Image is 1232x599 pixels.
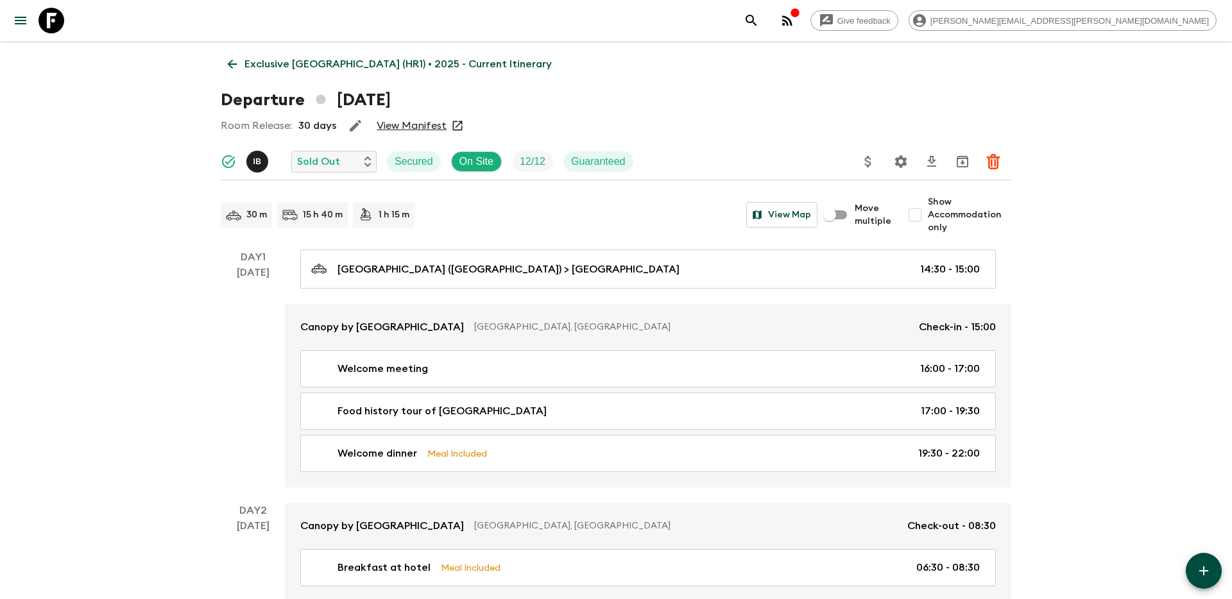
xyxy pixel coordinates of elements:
p: Day 2 [221,503,285,518]
div: [DATE] [237,265,269,487]
span: Ivica Burić [246,155,271,165]
a: Food history tour of [GEOGRAPHIC_DATA]17:00 - 19:30 [300,392,996,430]
button: IB [246,151,271,173]
a: Welcome dinnerMeal Included19:30 - 22:00 [300,435,996,472]
button: View Map [746,202,817,228]
a: View Manifest [377,119,447,132]
button: Archive (Completed, Cancelled or Unsynced Departures only) [950,149,975,174]
p: Exclusive [GEOGRAPHIC_DATA] (HR1) • 2025 - Current Itinerary [244,56,552,72]
a: Exclusive [GEOGRAPHIC_DATA] (HR1) • 2025 - Current Itinerary [221,51,559,77]
a: Canopy by [GEOGRAPHIC_DATA][GEOGRAPHIC_DATA], [GEOGRAPHIC_DATA]Check-out - 08:30 [285,503,1011,549]
p: Canopy by [GEOGRAPHIC_DATA] [300,319,464,335]
p: Meal Included [427,446,487,460]
h1: Departure [DATE] [221,87,391,113]
button: menu [8,8,33,33]
p: Canopy by [GEOGRAPHIC_DATA] [300,518,464,534]
p: [GEOGRAPHIC_DATA], [GEOGRAPHIC_DATA] [474,519,897,532]
button: Download CSV [919,149,945,174]
span: Move multiple [855,202,892,228]
p: [GEOGRAPHIC_DATA] ([GEOGRAPHIC_DATA]) > [GEOGRAPHIC_DATA] [338,262,680,277]
span: [PERSON_NAME][EMAIL_ADDRESS][PERSON_NAME][DOMAIN_NAME] [923,16,1216,26]
span: Show Accommodation only [928,196,1011,234]
p: Meal Included [441,561,501,575]
p: 30 days [298,118,336,133]
p: Guaranteed [571,154,626,169]
p: Check-out - 08:30 [907,518,996,534]
p: Food history tour of [GEOGRAPHIC_DATA] [338,403,547,419]
p: Room Release: [221,118,292,133]
a: Welcome meeting16:00 - 17:00 [300,350,996,387]
p: Welcome meeting [338,361,428,376]
p: 15 h 40 m [303,208,343,221]
span: Give feedback [830,16,898,26]
p: [GEOGRAPHIC_DATA], [GEOGRAPHIC_DATA] [474,321,909,333]
p: Sold Out [297,154,340,169]
button: search adventures [739,8,764,33]
button: Update Price, Early Bird Discount and Costs [855,149,881,174]
p: Check-in - 15:00 [919,319,996,335]
p: 17:00 - 19:30 [921,403,980,419]
div: On Site [451,151,502,172]
p: On Site [459,154,493,169]
p: 16:00 - 17:00 [920,361,980,376]
p: Day 1 [221,249,285,265]
svg: Synced Successfully [221,154,236,169]
p: 06:30 - 08:30 [916,560,980,575]
p: I B [253,156,261,167]
p: Welcome dinner [338,446,417,461]
a: Breakfast at hotelMeal Included06:30 - 08:30 [300,549,996,586]
a: [GEOGRAPHIC_DATA] ([GEOGRAPHIC_DATA]) > [GEOGRAPHIC_DATA]14:30 - 15:00 [300,249,996,289]
p: 1 h 15 m [379,208,409,221]
p: Breakfast at hotel [338,560,431,575]
p: 19:30 - 22:00 [918,446,980,461]
p: 30 m [246,208,267,221]
button: Settings [888,149,914,174]
button: Delete [980,149,1006,174]
p: 12 / 12 [520,154,545,169]
div: Trip Fill [512,151,553,172]
p: Secured [395,154,433,169]
a: Canopy by [GEOGRAPHIC_DATA][GEOGRAPHIC_DATA], [GEOGRAPHIC_DATA]Check-in - 15:00 [285,304,1011,350]
p: 14:30 - 15:00 [920,262,980,277]
div: [PERSON_NAME][EMAIL_ADDRESS][PERSON_NAME][DOMAIN_NAME] [909,10,1217,31]
div: Secured [387,151,441,172]
a: Give feedback [810,10,898,31]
